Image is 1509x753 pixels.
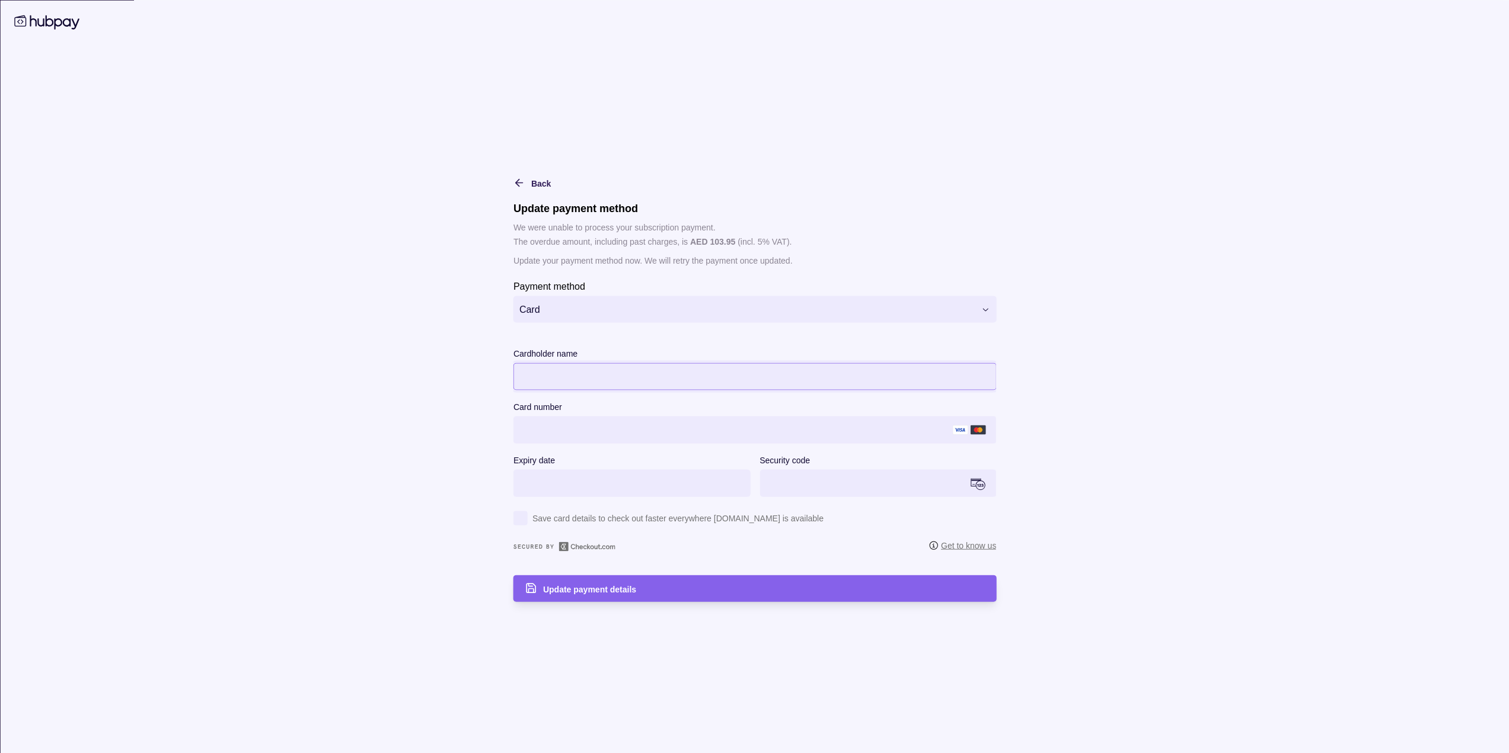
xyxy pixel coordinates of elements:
p: AED 103.95 [690,236,735,246]
button: Save card details to check out faster everywhere [DOMAIN_NAME] is available [513,511,996,532]
label: Payment method [513,278,585,293]
p: Update your payment method now. We will retry the payment once updated. [513,254,996,267]
p: We were unable to process your subscription payment. [513,220,996,233]
button: Back [513,175,550,190]
span: Save card details to check out faster everywhere [DOMAIN_NAME] is available [532,511,823,525]
button: Get to know us [929,539,996,555]
button: Update payment details [513,575,996,601]
span: Update payment details [543,584,636,594]
h1: Update payment method [513,201,996,214]
label: Security code [760,453,810,467]
span: Back [531,178,550,188]
label: Expiry date [513,453,554,467]
p: The overdue amount, including past charges, is (incl. 5% VAT). [513,235,996,248]
p: Payment method [513,281,585,291]
span: Get to know us [929,539,996,551]
label: Card number [513,399,562,414]
label: Cardholder name [513,346,577,360]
